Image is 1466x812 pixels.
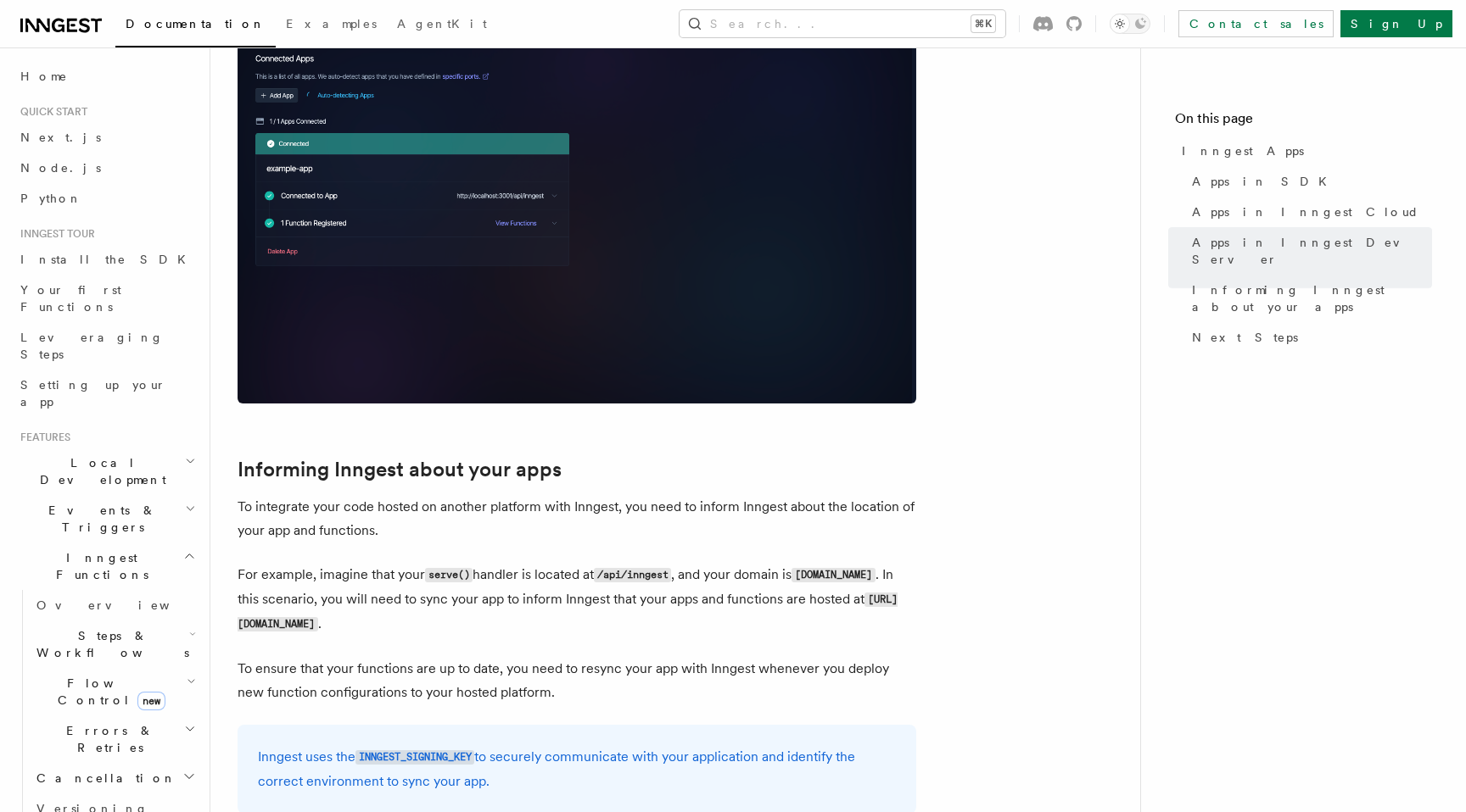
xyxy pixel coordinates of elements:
span: Examples [286,17,377,31]
span: Errors & Retries [30,722,184,756]
span: Inngest Functions [14,549,183,583]
a: Next.js [14,122,199,153]
span: Quick start [14,105,87,119]
button: Inngest Functions [14,542,199,590]
a: Next Steps [1185,322,1432,353]
a: Examples [276,5,387,46]
span: Steps & Workflows [30,627,189,661]
a: Setting up your app [14,370,199,417]
a: INNGEST_SIGNING_KEY [355,748,474,765]
code: INNGEST_SIGNING_KEY [355,750,474,765]
span: Informing Inngest about your apps [1192,281,1432,315]
button: Toggle dark mode [1110,14,1150,34]
button: Search...⌘K [680,10,1005,37]
span: Local Development [14,454,185,488]
h4: On this page [1175,108,1432,136]
a: Leveraging Steps [14,322,199,370]
a: Apps in Inngest Dev Server [1185,227,1432,275]
span: Inngest tour [14,227,95,241]
a: Informing Inngest about your apps [238,458,562,481]
button: Events & Triggers [14,495,199,542]
kbd: ⌘K [971,15,995,32]
button: Flow Controlnew [30,668,199,715]
span: AgentKit [397,17,487,31]
button: Steps & Workflows [30,620,199,668]
a: Your first Functions [14,275,199,322]
p: For example, imagine that your handler is located at , and your domain is . In this scenario, you... [238,563,916,637]
span: Documentation [126,17,266,31]
span: Apps in Inngest Cloud [1192,203,1419,220]
span: Home [20,68,68,85]
a: Python [14,183,199,214]
span: Your first Functions [20,283,121,314]
span: Events & Triggers [14,502,185,536]
span: Flow Control [30,675,187,709]
a: Node.js [14,153,199,183]
span: Setting up your app [20,378,166,409]
p: To integrate your code hosted on another platform with Inngest, you need to inform Inngest about ... [238,495,916,542]
a: Documentation [115,5,276,47]
a: Apps in Inngest Cloud [1185,197,1432,227]
button: Local Development [14,448,199,495]
a: Overview [30,590,199,620]
button: Cancellation [30,763,199,793]
span: Node.js [20,161,101,175]
button: Errors & Retries [30,715,199,763]
code: [DOMAIN_NAME] [792,568,875,582]
code: /api/inngest [594,568,671,582]
a: AgentKit [387,5,497,46]
a: Informing Inngest about your apps [1185,275,1432,322]
span: Inngest Apps [1182,142,1304,159]
a: Inngest Apps [1175,136,1432,166]
span: Apps in Inngest Dev Server [1192,234,1432,268]
span: new [137,692,165,710]
span: Cancellation [30,770,176,787]
a: Install the SDK [14,244,199,275]
span: Next Steps [1192,329,1298,346]
p: To ensure that your functions are up to date, you need to resync your app with Inngest whenever y... [238,657,916,704]
a: Contact sales [1178,10,1334,37]
p: Inngest uses the to securely communicate with your application and identify the correct environme... [258,745,896,793]
span: Features [14,431,70,444]
span: Leveraging Steps [20,331,164,361]
span: Install the SDK [20,253,196,266]
span: Apps in SDK [1192,173,1337,190]
a: Sign Up [1340,10,1452,37]
a: Home [14,61,199,92]
span: Overview [36,598,211,612]
span: Next.js [20,131,101,144]
code: serve() [425,568,473,582]
span: Python [20,192,82,205]
a: Apps in SDK [1185,166,1432,197]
